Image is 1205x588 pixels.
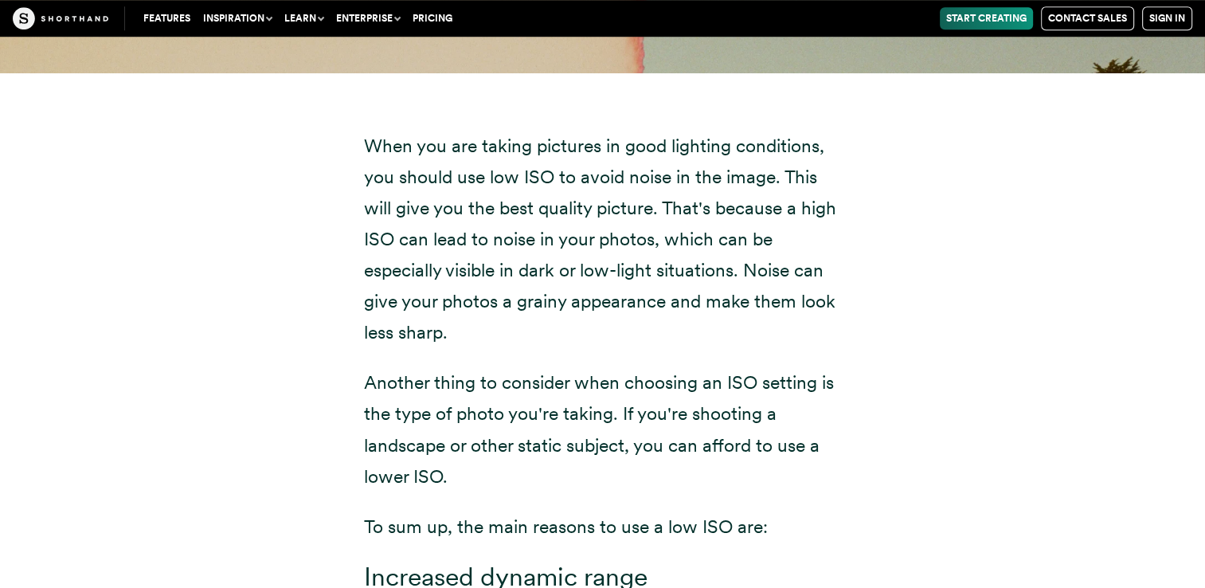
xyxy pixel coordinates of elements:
button: Learn [278,7,330,29]
a: Start Creating [940,7,1033,29]
p: When you are taking pictures in good lighting conditions, you should use low ISO to avoid noise i... [364,131,842,349]
a: Contact Sales [1041,6,1134,30]
a: Pricing [406,7,459,29]
button: Enterprise [330,7,406,29]
img: The Craft [13,7,108,29]
a: Sign in [1142,6,1192,30]
p: Another thing to consider when choosing an ISO setting is the type of photo you're taking. If you... [364,367,842,492]
button: Inspiration [197,7,278,29]
a: Features [137,7,197,29]
p: To sum up, the main reasons to use a low ISO are: [364,512,842,543]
